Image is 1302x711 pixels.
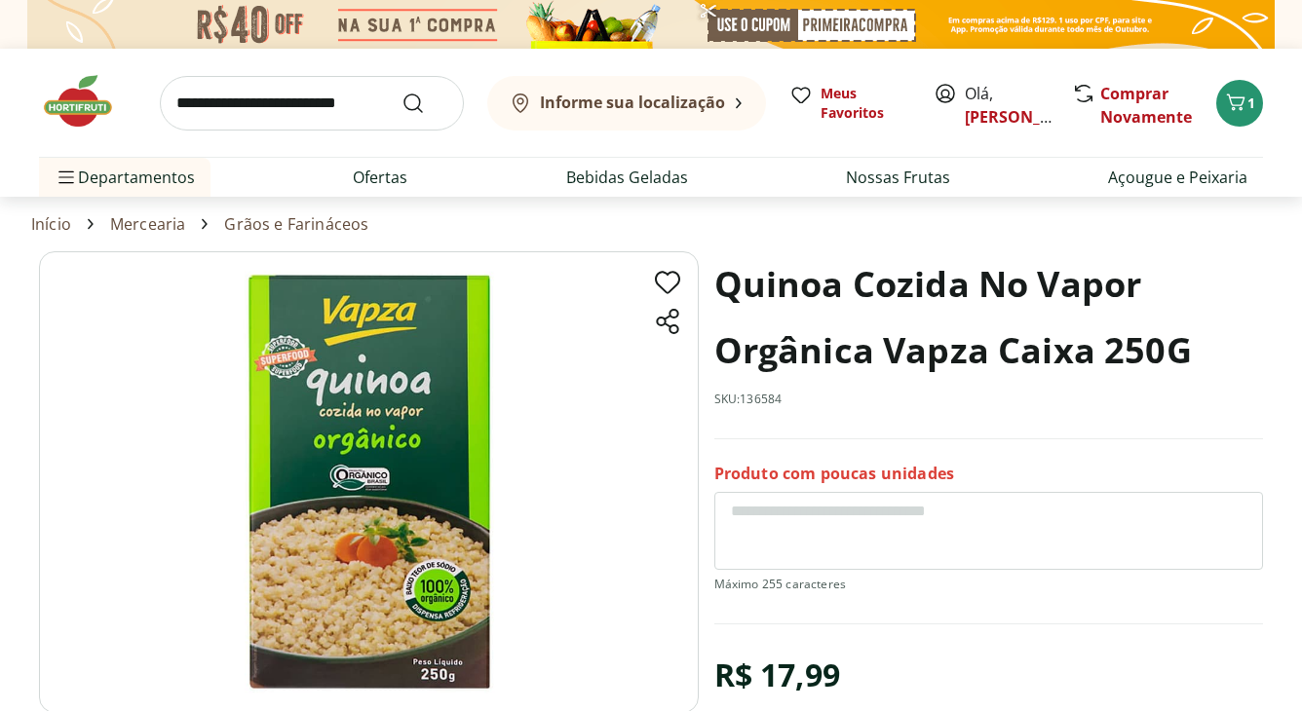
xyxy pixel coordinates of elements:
p: Produto com poucas unidades [714,463,954,484]
b: Informe sua localização [540,92,725,113]
a: Açougue e Peixaria [1108,166,1247,189]
a: Bebidas Geladas [566,166,688,189]
a: Meus Favoritos [789,84,910,123]
input: search [160,76,464,131]
a: Mercearia [110,215,185,233]
button: Carrinho [1216,80,1263,127]
img: Hortifruti [39,72,136,131]
a: [PERSON_NAME] [965,106,1091,128]
button: Submit Search [402,92,448,115]
a: Ofertas [353,166,407,189]
span: Departamentos [55,154,195,201]
a: Comprar Novamente [1100,83,1192,128]
div: R$ 17,99 [714,648,840,702]
a: Início [31,215,71,233]
p: SKU: 136584 [714,392,783,407]
span: Olá, [965,82,1052,129]
span: Meus Favoritos [821,84,910,123]
a: Grãos e Farináceos [224,215,368,233]
h1: Quinoa Cozida No Vapor Orgânica Vapza Caixa 250G [714,251,1263,384]
a: Nossas Frutas [846,166,950,189]
button: Informe sua localização [487,76,766,131]
span: 1 [1247,94,1255,112]
button: Menu [55,154,78,201]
